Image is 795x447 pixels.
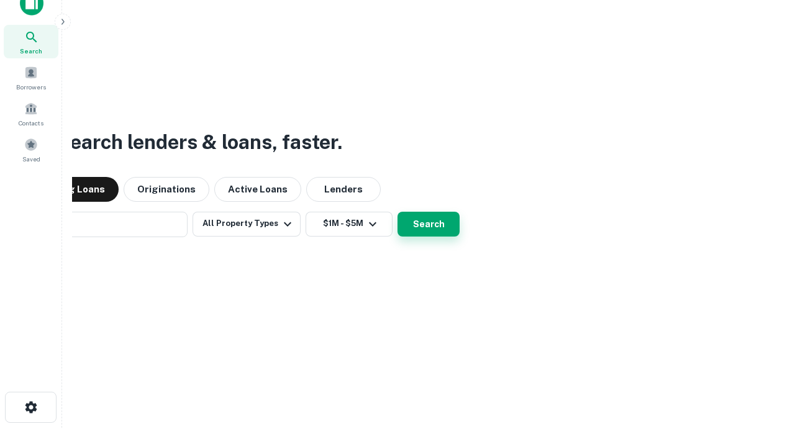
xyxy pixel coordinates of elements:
[733,348,795,407] iframe: Chat Widget
[214,177,301,202] button: Active Loans
[306,177,381,202] button: Lenders
[57,127,342,157] h3: Search lenders & loans, faster.
[4,25,58,58] a: Search
[397,212,460,237] button: Search
[19,118,43,128] span: Contacts
[124,177,209,202] button: Originations
[4,61,58,94] a: Borrowers
[193,212,301,237] button: All Property Types
[306,212,393,237] button: $1M - $5M
[16,82,46,92] span: Borrowers
[4,97,58,130] a: Contacts
[4,133,58,166] a: Saved
[22,154,40,164] span: Saved
[20,46,42,56] span: Search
